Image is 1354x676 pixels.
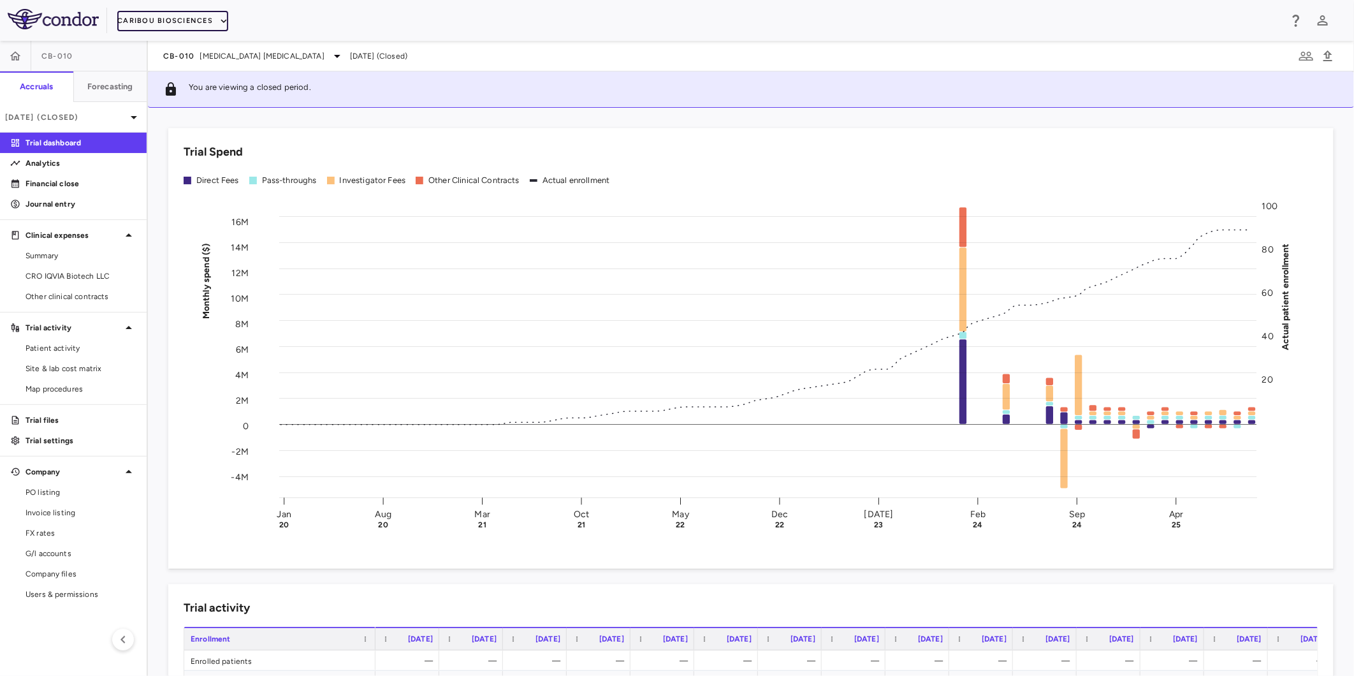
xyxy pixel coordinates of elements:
[5,112,126,123] p: [DATE] (Closed)
[350,50,407,62] span: [DATE] (Closed)
[25,568,136,580] span: Company files
[277,509,291,520] text: Jan
[196,175,239,186] div: Direct Fees
[243,420,249,431] tspan: 0
[25,230,121,241] p: Clinical expenses
[864,509,894,520] text: [DATE]
[236,344,249,355] tspan: 6M
[578,520,585,529] text: 21
[25,383,136,395] span: Map procedures
[25,270,136,282] span: CRO IQVIA Biotech LLC
[387,650,433,671] div: —
[191,635,231,643] span: Enrollment
[1172,520,1181,529] text: 25
[1216,650,1262,671] div: —
[1045,635,1070,643] span: [DATE]
[769,650,815,671] div: —
[599,635,624,643] span: [DATE]
[25,466,121,478] p: Company
[25,250,136,261] span: Summary
[479,520,486,529] text: 21
[451,650,497,671] div: —
[472,635,497,643] span: [DATE]
[973,520,983,529] text: 24
[961,650,1007,671] div: —
[379,520,388,529] text: 20
[535,635,560,643] span: [DATE]
[236,395,249,406] tspan: 2M
[201,243,212,319] tspan: Monthly spend ($)
[184,143,243,161] h6: Trial Spend
[1088,650,1134,671] div: —
[163,51,195,61] span: CB-010
[8,9,99,29] img: logo-full-SnFGN8VE.png
[833,650,879,671] div: —
[231,471,249,482] tspan: -4M
[262,175,317,186] div: Pass-throughs
[25,342,136,354] span: Patient activity
[771,509,788,520] text: Dec
[25,198,136,210] p: Journal entry
[200,50,324,62] span: [MEDICAL_DATA] [MEDICAL_DATA]
[918,635,943,643] span: [DATE]
[1024,650,1070,671] div: —
[25,178,136,189] p: Financial close
[25,363,136,374] span: Site & lab cost matrix
[375,509,391,520] text: Aug
[20,81,53,92] h6: Accruals
[574,509,589,520] text: Oct
[25,507,136,518] span: Invoice listing
[41,51,73,61] span: CB-010
[1072,520,1082,529] text: 24
[189,82,311,97] p: You are viewing a closed period.
[408,635,433,643] span: [DATE]
[232,446,249,457] tspan: -2M
[854,635,879,643] span: [DATE]
[25,527,136,539] span: FX rates
[1237,635,1262,643] span: [DATE]
[970,509,986,520] text: Feb
[672,509,689,520] text: May
[1262,200,1278,211] tspan: 100
[184,650,375,670] div: Enrolled patients
[727,635,752,643] span: [DATE]
[232,268,249,279] tspan: 12M
[676,520,685,529] text: 22
[1300,635,1325,643] span: [DATE]
[231,242,249,253] tspan: 14M
[1262,244,1274,254] tspan: 80
[706,650,752,671] div: —
[578,650,624,671] div: —
[25,435,136,446] p: Trial settings
[25,548,136,559] span: G/l accounts
[790,635,815,643] span: [DATE]
[279,520,289,529] text: 20
[25,322,121,334] p: Trial activity
[542,175,610,186] div: Actual enrollment
[1281,243,1292,350] tspan: Actual patient enrollment
[1173,635,1198,643] span: [DATE]
[1109,635,1134,643] span: [DATE]
[428,175,520,186] div: Other Clinical Contracts
[235,318,249,329] tspan: 8M
[25,487,136,498] span: PO listing
[25,291,136,302] span: Other clinical contracts
[25,137,136,149] p: Trial dashboard
[232,217,249,228] tspan: 16M
[663,635,688,643] span: [DATE]
[1069,509,1085,520] text: Sep
[1262,374,1273,385] tspan: 20
[231,293,249,304] tspan: 10M
[1262,287,1273,298] tspan: 60
[1152,650,1198,671] div: —
[1262,330,1274,341] tspan: 40
[642,650,688,671] div: —
[25,158,136,169] p: Analytics
[235,369,249,380] tspan: 4M
[775,520,784,529] text: 22
[475,509,490,520] text: Mar
[1169,509,1183,520] text: Apr
[982,635,1007,643] span: [DATE]
[1279,650,1325,671] div: —
[875,520,884,529] text: 23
